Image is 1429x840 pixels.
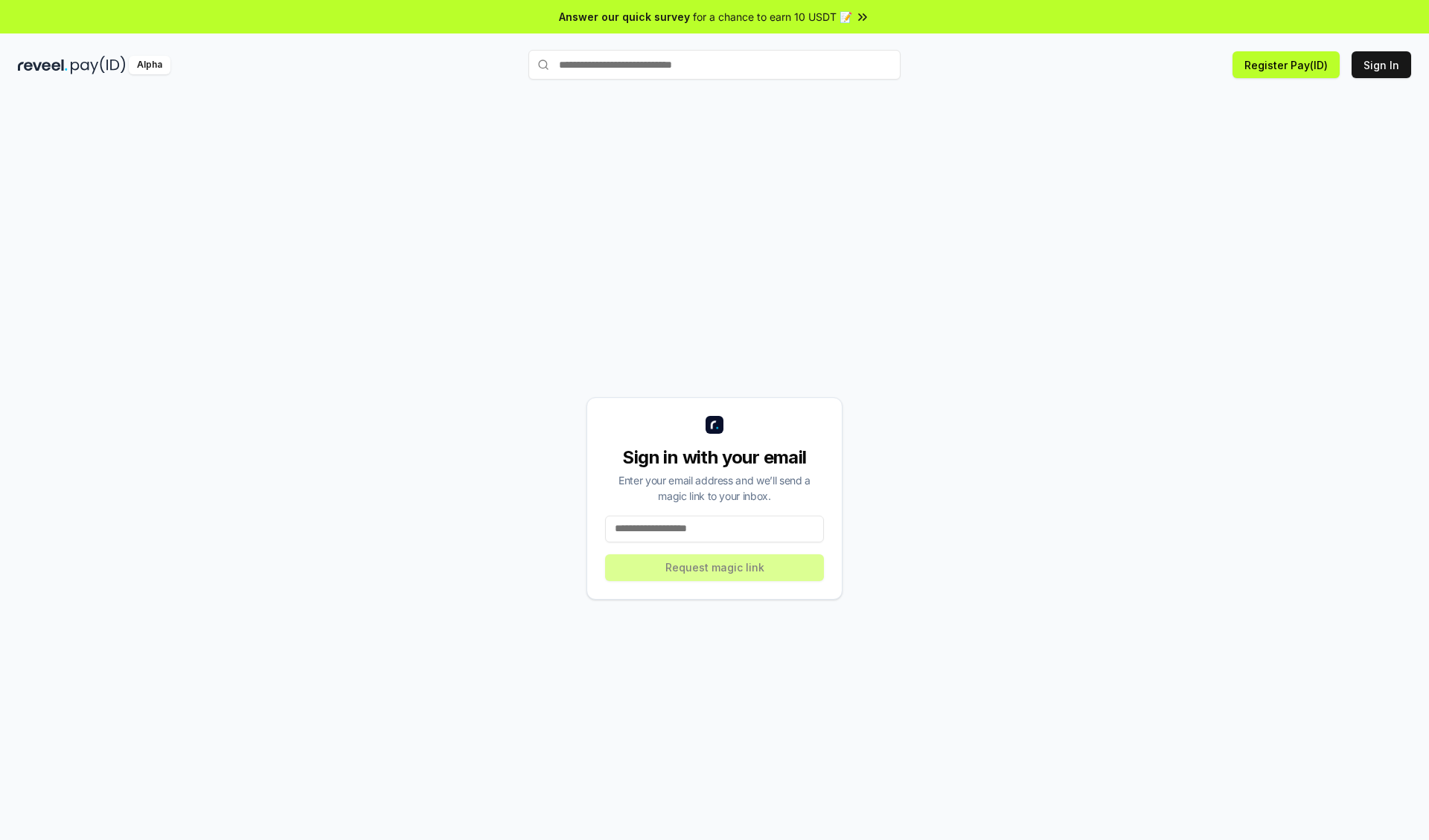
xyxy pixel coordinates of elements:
button: Sign In [1352,51,1411,78]
div: Sign in with your email [605,446,824,469]
span: for a chance to earn 10 USDT 📝 [693,9,852,25]
div: Alpha [129,56,170,74]
span: Answer our quick survey [559,9,690,25]
button: Register Pay(ID) [1233,51,1340,78]
img: logo_small [706,416,723,434]
img: reveel_dark [18,56,68,74]
div: Enter your email address and we’ll send a magic link to your inbox. [605,472,824,504]
img: pay_id [71,56,126,74]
